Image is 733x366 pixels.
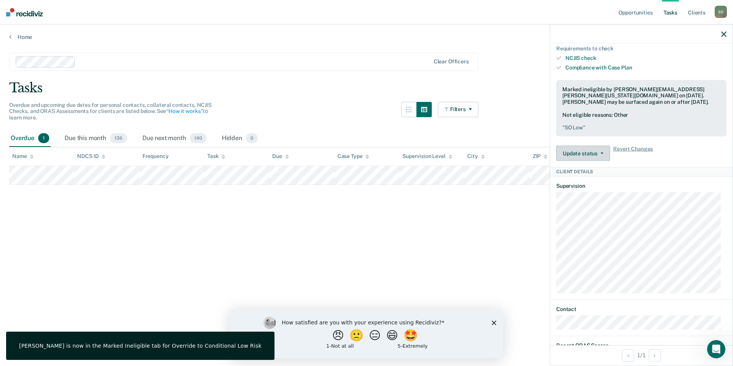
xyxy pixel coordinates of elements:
div: Supervision Level [402,153,452,160]
div: Marked ineligible by [PERSON_NAME][EMAIL_ADDRESS][PERSON_NAME][US_STATE][DOMAIN_NAME] on [DATE]. ... [562,86,720,105]
span: 0 [246,133,258,143]
div: Compliance with Case [565,64,727,71]
button: Update status [556,146,610,161]
span: 1 [38,133,49,143]
div: Frequency [142,153,169,160]
div: 1 / 1 [550,345,733,365]
div: Client Details [550,167,733,176]
iframe: Intercom live chat [707,340,725,358]
div: ZIP [533,153,548,160]
span: Revert Changes [613,146,653,161]
span: Plan [621,64,632,70]
div: Hidden [220,130,259,147]
img: Recidiviz [6,8,43,16]
div: Due next month [141,130,208,147]
dt: Supervision [556,182,727,189]
div: Clear officers [434,58,469,65]
div: NCJIS [565,55,727,61]
iframe: Survey by Kim from Recidiviz [230,309,503,358]
div: Tasks [9,80,724,96]
div: Not eligible reasons: Other [562,111,720,131]
div: Task [207,153,225,160]
a: “How it works” [166,108,203,114]
dt: Recent ORAS Scores [556,342,727,349]
button: Filters [438,102,478,117]
pre: " SO Low " [562,124,720,131]
span: 136 [110,133,127,143]
button: Next Client [649,349,661,361]
div: Case Type [337,153,370,160]
div: Overdue [9,130,51,147]
div: City [467,153,484,160]
div: Due this month [63,130,129,147]
div: Name [12,153,34,160]
span: Overdue and upcoming due dates for personal contacts, collateral contacts, NCJIS Checks, and ORAS... [9,102,212,121]
div: NDCS ID [77,153,105,160]
span: 140 [190,133,207,143]
dt: Contact [556,306,727,313]
span: check [581,55,596,61]
div: Due [272,153,289,160]
div: S D [715,6,727,18]
div: Requirements to check [556,45,727,52]
a: Home [9,34,724,40]
button: Previous Client [622,349,634,361]
div: [PERSON_NAME] is now in the Marked Ineligible tab for Override to Conditional Low Risk [19,342,262,349]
